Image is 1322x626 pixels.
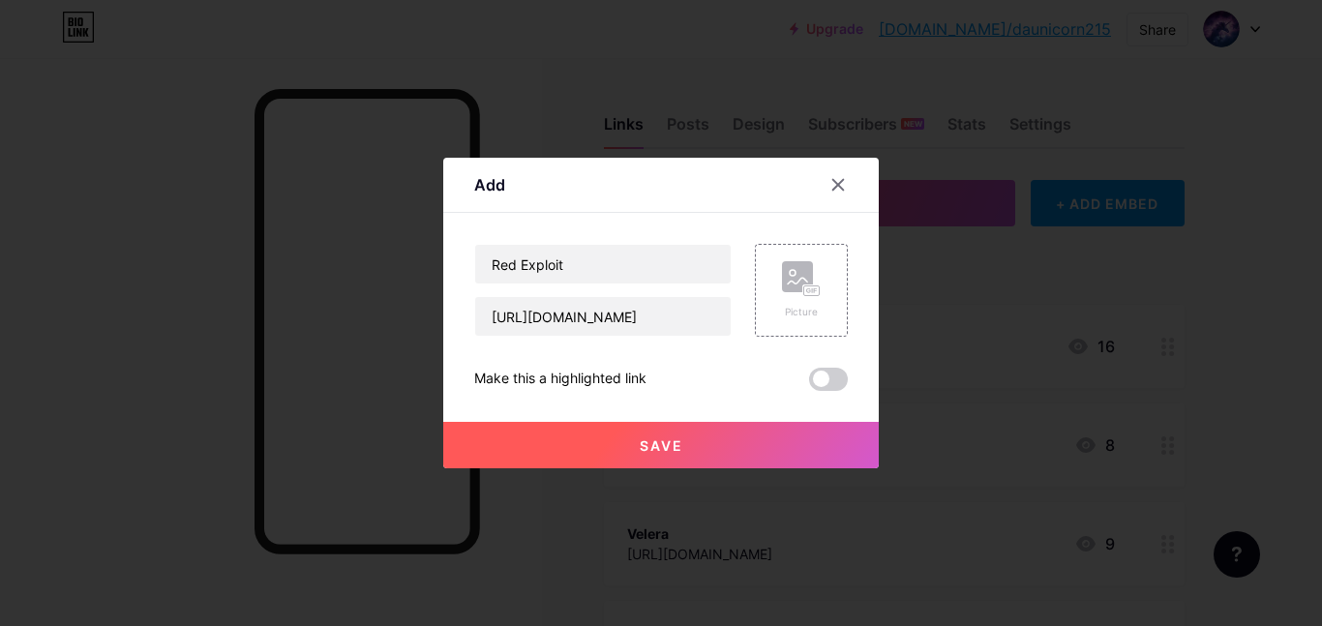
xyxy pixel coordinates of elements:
span: Save [640,437,683,454]
div: Add [474,173,505,196]
input: URL [475,297,731,336]
button: Save [443,422,879,468]
div: Picture [782,305,821,319]
input: Title [475,245,731,283]
div: Make this a highlighted link [474,368,646,391]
